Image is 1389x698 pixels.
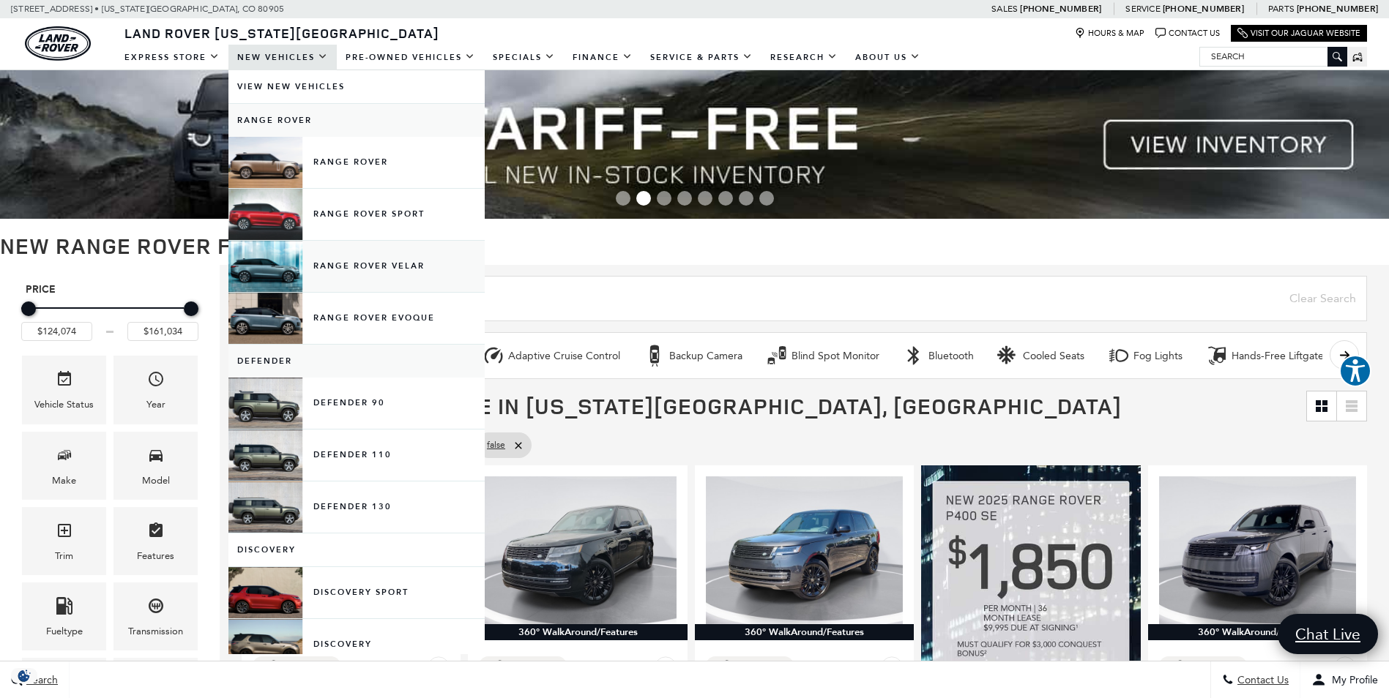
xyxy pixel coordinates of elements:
div: Fog Lights [1108,345,1130,367]
a: Research [761,45,846,70]
div: Cooled Seats [997,345,1019,367]
a: Land Rover [US_STATE][GEOGRAPHIC_DATA] [116,24,448,42]
a: Hours & Map [1075,28,1144,39]
a: New Vehicles [228,45,337,70]
a: [PHONE_NUMBER] [1020,3,1101,15]
a: Discovery Sport [228,567,485,618]
a: Range Rover [228,104,485,137]
div: Year [146,397,165,413]
a: Range Rover [228,137,485,188]
a: Discovery [228,533,485,566]
span: Go to slide 6 [718,191,733,206]
div: YearYear [113,356,198,424]
img: Opt-Out Icon [7,668,41,683]
a: Grid View [1307,391,1336,421]
a: Pre-Owned Vehicles [337,45,484,70]
a: [PHONE_NUMBER] [1163,3,1244,15]
div: Fueltype [46,623,83,639]
button: Save Vehicle [655,656,677,684]
span: 12 Vehicles for Sale in [US_STATE][GEOGRAPHIC_DATA], [GEOGRAPHIC_DATA] [242,391,1122,421]
span: Go to slide 4 [677,191,692,206]
a: About Us [846,45,929,70]
div: 360° WalkAround/Features [468,624,687,640]
button: Open user profile menu [1300,661,1389,698]
span: Go to slide 8 [759,191,774,206]
span: Go to slide 1 [616,191,630,206]
div: Compare [509,659,552,672]
div: VehicleVehicle Status [22,356,106,424]
div: Blind Spot Monitor [792,350,879,363]
button: Explore your accessibility options [1339,355,1371,387]
div: 360° WalkAround/Features [695,624,914,640]
span: Transmission [147,593,165,623]
img: 2025 LAND ROVER Range Rover SE [706,476,903,624]
button: Adaptive Cruise ControlAdaptive Cruise Control [474,340,628,371]
span: Go to slide 2 [636,191,651,206]
div: Adaptive Cruise Control [508,350,620,363]
span: Fueltype [56,593,73,623]
div: Backup Camera [644,345,666,367]
button: Compare Vehicle [1159,656,1247,675]
a: Specials [484,45,564,70]
button: Cooled SeatsCooled Seats [989,340,1092,371]
div: FueltypeFueltype [22,582,106,650]
a: [PHONE_NUMBER] [1297,3,1378,15]
div: TransmissionTransmission [113,582,198,650]
div: Hands-Free Liftgate [1232,350,1324,363]
span: Go to slide 5 [698,191,712,206]
span: Features [147,518,165,548]
input: Maximum [127,322,198,341]
span: Contact Us [1234,674,1289,686]
div: Vehicle Status [34,397,94,413]
a: Contact Us [1155,28,1220,39]
a: Defender [228,345,485,378]
div: Compare [1189,659,1232,672]
button: scroll right [1330,340,1359,369]
div: Bluetooth [928,350,974,363]
span: Chat Live [1288,624,1368,644]
div: Features [137,548,174,564]
span: Vehicle [56,367,73,397]
nav: Main Navigation [116,45,929,70]
span: Sales [991,4,1018,14]
a: Defender 90 [228,378,485,429]
button: Fog LightsFog Lights [1100,340,1191,371]
a: [STREET_ADDRESS] • [US_STATE][GEOGRAPHIC_DATA], CO 80905 [11,4,284,14]
a: land-rover [25,26,91,61]
section: Click to Open Cookie Consent Modal [7,668,41,683]
button: Compare Vehicle [706,656,794,675]
span: Parts [1268,4,1295,14]
div: MakeMake [22,432,106,500]
a: Range Rover Velar [228,241,485,292]
span: Model [147,443,165,473]
input: Search Inventory [242,276,1367,321]
button: Save Vehicle [881,656,903,684]
a: Defender 130 [228,481,485,533]
button: Hands-Free LiftgateHands-Free Liftgate [1198,340,1332,371]
a: View New Vehicles [228,70,485,103]
a: Range Rover Sport [228,189,485,240]
div: Transmission [128,623,183,639]
div: Compare [736,659,779,672]
a: Defender 110 [228,429,485,481]
button: Save Vehicle [428,656,450,684]
span: Service [1125,4,1160,14]
div: ModelModel [113,432,198,500]
span: false [487,436,505,454]
a: Range Rover Evoque [228,293,485,344]
a: Chat Live [1278,614,1378,654]
button: Blind Spot MonitorBlind Spot Monitor [758,340,887,371]
img: Land Rover [25,26,91,61]
div: Trim [55,548,73,564]
img: 2025 LAND ROVER Range Rover SE [1159,476,1356,624]
a: Visit Our Jaguar Website [1237,28,1360,39]
div: Fog Lights [1133,350,1183,363]
span: Land Rover [US_STATE][GEOGRAPHIC_DATA] [124,24,439,42]
span: Go to slide 3 [657,191,671,206]
button: Compare Vehicle [479,656,567,675]
div: Bluetooth [903,345,925,367]
div: Blind Spot Monitor [766,345,788,367]
h5: Price [26,283,194,296]
div: 360° WalkAround/Features [1148,624,1367,640]
div: TrimTrim [22,507,106,575]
